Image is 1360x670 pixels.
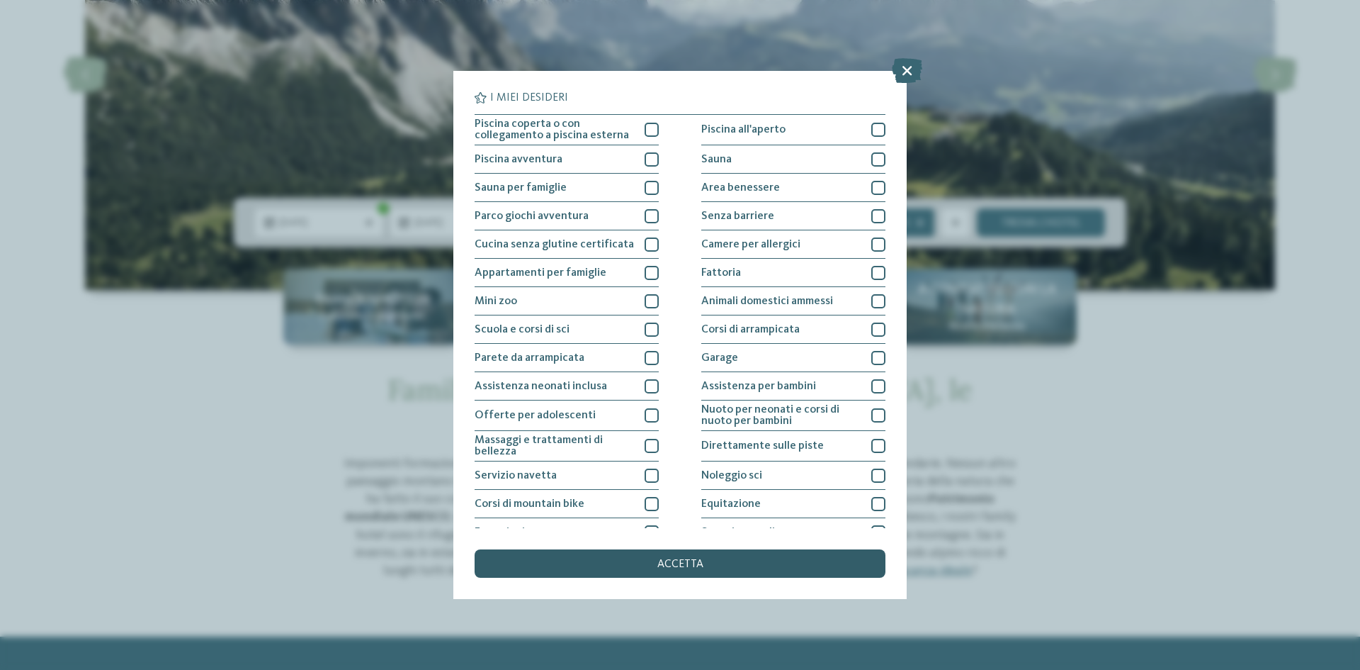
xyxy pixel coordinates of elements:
span: Sport invernali [701,527,775,538]
span: Scuola e corsi di sci [475,324,569,335]
span: Noleggio sci [701,470,762,481]
span: Parete da arrampicata [475,352,584,364]
span: Assistenza neonati inclusa [475,381,607,392]
span: Corsi di mountain bike [475,498,584,510]
span: Assistenza per bambini [701,381,816,392]
span: Parco giochi avventura [475,211,589,222]
span: Fattoria [701,267,741,279]
span: Equitazione [701,498,761,510]
span: Cucina senza glutine certificata [475,239,634,250]
span: I miei desideri [490,92,568,104]
span: accetta [657,559,703,570]
span: Direttamente sulle piste [701,440,824,452]
span: Appartamenti per famiglie [475,267,606,279]
span: Piscina coperta o con collegamento a piscina esterna [475,118,634,141]
span: Mini zoo [475,296,517,307]
span: Area benessere [701,182,780,194]
span: Offerte per adolescenti [475,410,596,421]
span: Senza barriere [701,211,774,222]
span: Nuoto per neonati e corsi di nuoto per bambini [701,404,861,427]
span: Massaggi e trattamenti di bellezza [475,435,634,457]
span: Servizio navetta [475,470,557,481]
span: Animali domestici ammessi [701,296,833,307]
span: Corsi di arrampicata [701,324,800,335]
span: Piscina all'aperto [701,124,786,135]
span: Piscina avventura [475,154,562,165]
span: Sauna [701,154,732,165]
span: Escursioni [475,527,525,538]
span: Camere per allergici [701,239,800,250]
span: Garage [701,352,738,364]
span: Sauna per famiglie [475,182,567,194]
